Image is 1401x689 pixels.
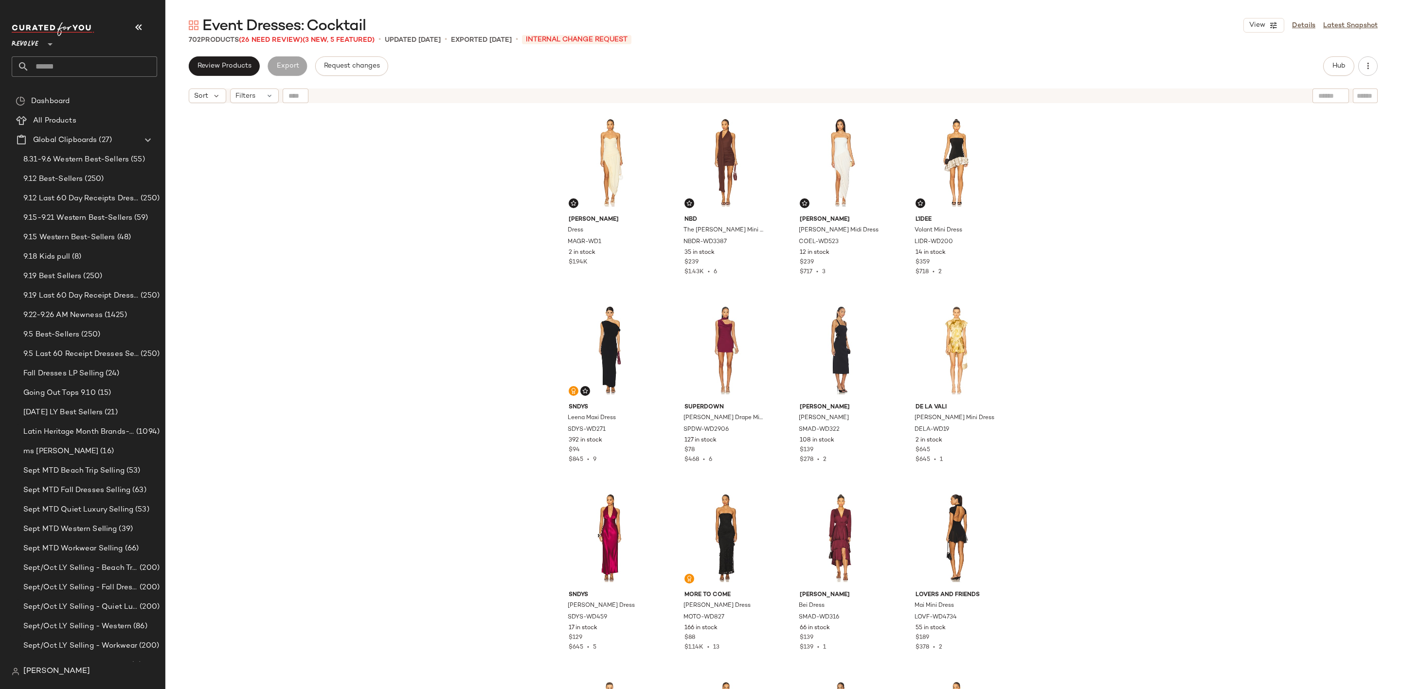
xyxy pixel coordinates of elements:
[132,212,148,224] span: (59)
[385,35,441,45] p: updated [DATE]
[916,644,929,651] span: $378
[1292,20,1315,31] a: Details
[23,329,79,340] span: 9.5 Best-Sellers
[235,91,255,101] span: Filters
[23,193,139,204] span: 9.12 Last 60 Day Receipts Dresses
[123,543,139,554] span: (66)
[189,20,198,30] img: svg%3e
[79,329,100,340] span: (250)
[916,248,946,257] span: 14 in stock
[134,426,160,438] span: (1094)
[929,644,939,651] span: •
[12,668,19,675] img: svg%3e
[930,457,940,463] span: •
[929,269,938,275] span: •
[593,457,596,463] span: 9
[568,238,601,247] span: MAGR-WD1
[683,238,727,247] span: NBDR-WD3387
[916,624,946,633] span: 55 in stock
[23,154,129,165] span: 8.31-9.6 Western Best-Sellers
[568,613,607,622] span: SDYS-WD459
[916,215,998,224] span: L'IDEE
[23,174,83,185] span: 9.12 Best-Sellers
[792,301,890,399] img: SMAD-WD322_V1.jpg
[23,504,133,515] span: Sept MTD Quiet Luxury Selling
[683,226,766,235] span: The [PERSON_NAME] Mini Dress
[138,601,160,613] span: (200)
[677,489,774,587] img: MOTO-WD827_V1.jpg
[569,644,583,651] span: $645
[802,200,808,206] img: svg%3e
[799,613,839,622] span: SMAD-WD316
[378,34,381,46] span: •
[800,457,813,463] span: $278
[800,436,834,445] span: 108 in stock
[516,34,518,46] span: •
[915,601,954,610] span: Mai Mini Dress
[137,640,159,652] span: (200)
[1249,21,1265,29] span: View
[23,485,130,496] span: Sept MTD Fall Dresses Selling
[23,310,103,321] span: 9.22-9.26 AM Newness
[916,258,930,267] span: $359
[677,113,774,212] img: NBDR-WD3387_V1.jpg
[799,414,849,423] span: [PERSON_NAME]
[703,644,713,651] span: •
[915,238,953,247] span: LIDR-WD200
[940,457,943,463] span: 1
[189,35,375,45] div: Products
[568,226,583,235] span: Dress
[23,582,138,593] span: Sept/Oct LY Selling - Fall Dresses
[822,269,826,275] span: 3
[23,640,137,652] span: Sept/Oct LY Selling - Workwear
[31,96,70,107] span: Dashboard
[677,301,774,399] img: SPDW-WD2906_V1.jpg
[117,524,133,535] span: (39)
[23,426,134,438] span: Latin Heritage Month Brands- DO NOT DELETE
[202,17,366,36] span: Event Dresses: Cocktail
[115,232,131,243] span: (48)
[684,457,699,463] span: $468
[800,644,813,651] span: $139
[569,624,597,633] span: 17 in stock
[571,200,576,206] img: svg%3e
[23,349,139,360] span: 9.5 Last 60 Receipt Dresses Selling
[97,135,112,146] span: (27)
[684,624,718,633] span: 166 in stock
[799,226,879,235] span: [PERSON_NAME] Midi Dress
[684,591,767,600] span: MORE TO COME
[813,457,823,463] span: •
[129,660,142,671] span: (0)
[451,35,512,45] p: Exported [DATE]
[98,446,114,457] span: (16)
[131,621,147,632] span: (86)
[569,248,595,257] span: 2 in stock
[83,174,104,185] span: (250)
[699,457,709,463] span: •
[12,22,94,36] img: cfy_white_logo.C9jOOHJF.svg
[23,621,131,632] span: Sept/Oct LY Selling - Western
[96,388,111,399] span: (15)
[33,135,97,146] span: Global Clipboards
[800,248,829,257] span: 12 in stock
[23,465,125,477] span: Sept MTD Beach Trip Selling
[593,644,596,651] span: 5
[704,269,714,275] span: •
[189,36,201,44] span: 702
[916,446,930,455] span: $645
[813,644,823,651] span: •
[23,524,117,535] span: Sept MTD Western Selling
[23,666,90,677] span: [PERSON_NAME]
[23,212,132,224] span: 9.15-9.21 Western Best-Sellers
[561,113,659,212] img: MAGR-WD1_V1.jpg
[569,446,580,455] span: $94
[583,457,593,463] span: •
[23,563,138,574] span: Sept/Oct LY Selling - Beach Trip
[684,403,767,412] span: superdown
[23,543,123,554] span: Sept MTD Workwear Selling
[23,407,103,418] span: [DATE] LY Best Sellers
[23,368,104,379] span: Fall Dresses LP Selling
[683,613,724,622] span: MOTO-WD827
[561,301,659,399] img: SDYS-WD271_V1.jpg
[684,436,717,445] span: 127 in stock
